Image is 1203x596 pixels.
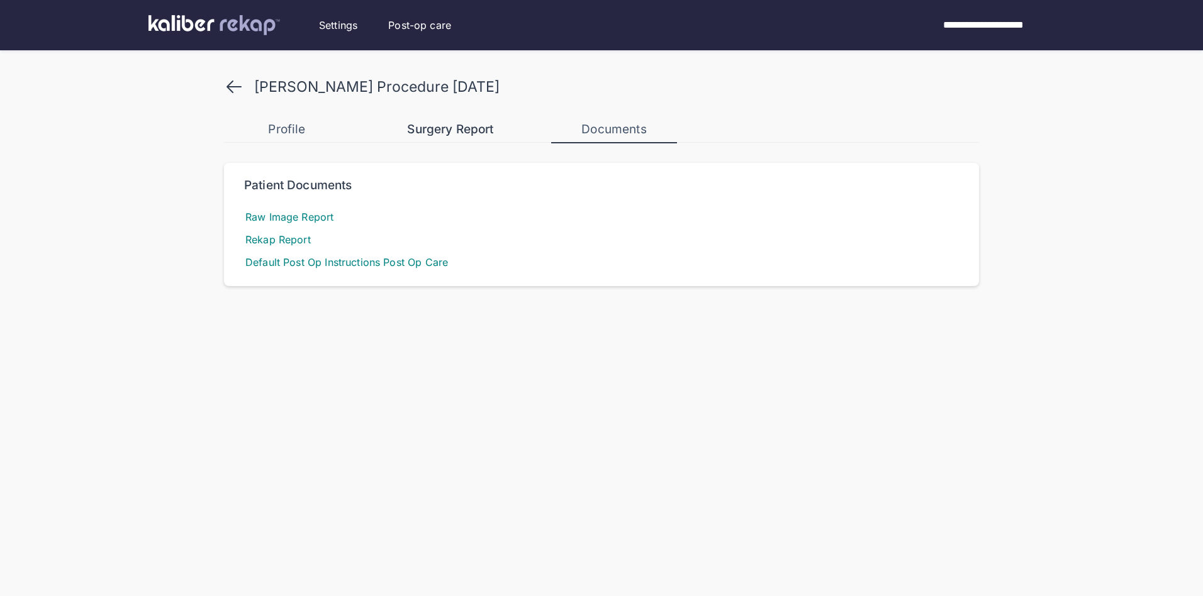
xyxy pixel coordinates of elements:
a: Settings [319,18,357,33]
div: [PERSON_NAME] Procedure [DATE] [254,78,500,96]
span: Default Post Op Instructions Post Op Care [244,253,449,271]
button: Documents [551,117,677,143]
span: Rekap Report [244,231,312,248]
button: Surgery Report [388,117,513,142]
img: kaliber labs logo [148,15,280,35]
div: Documents [551,122,677,137]
span: Raw Image Report [244,208,335,226]
div: Surgery Report [388,122,513,137]
div: Profile [224,122,350,137]
button: Profile [224,117,350,142]
a: Post-op care [388,18,451,33]
div: Patient Documents [244,178,352,193]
